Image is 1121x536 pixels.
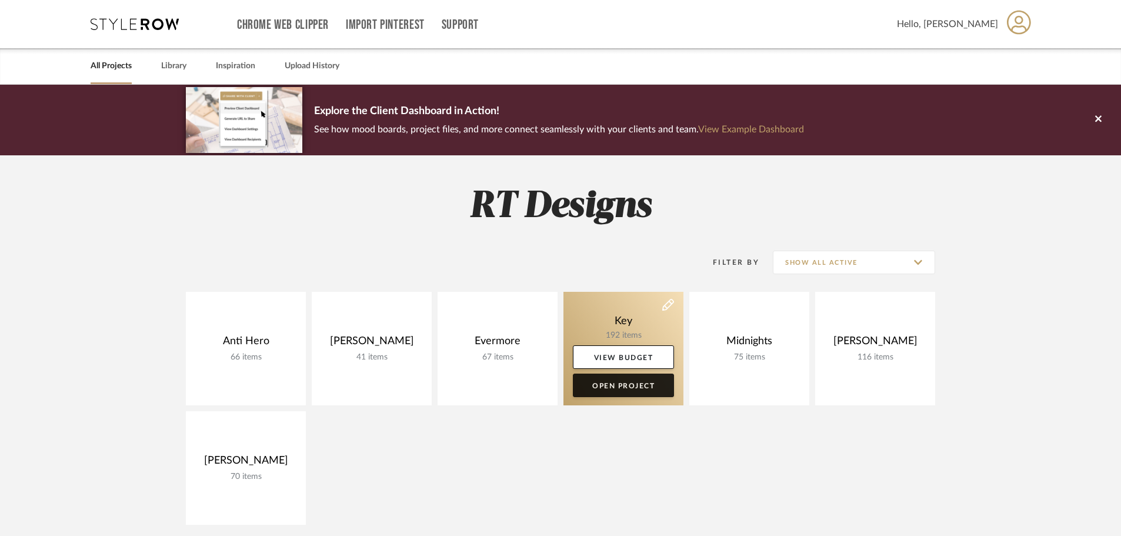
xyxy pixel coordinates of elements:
a: Import Pinterest [346,20,425,30]
a: View Example Dashboard [698,125,804,134]
div: [PERSON_NAME] [825,335,926,352]
div: [PERSON_NAME] [195,454,296,472]
div: [PERSON_NAME] [321,335,422,352]
a: Library [161,58,186,74]
div: 66 items [195,352,296,362]
div: 41 items [321,352,422,362]
a: Support [442,20,479,30]
h2: RT Designs [137,185,984,229]
a: All Projects [91,58,132,74]
div: Anti Hero [195,335,296,352]
a: Chrome Web Clipper [237,20,329,30]
span: Hello, [PERSON_NAME] [897,17,998,31]
div: 67 items [447,352,548,362]
div: 116 items [825,352,926,362]
div: Filter By [698,257,759,268]
p: Explore the Client Dashboard in Action! [314,102,804,121]
p: See how mood boards, project files, and more connect seamlessly with your clients and team. [314,121,804,138]
div: Evermore [447,335,548,352]
a: View Budget [573,345,674,369]
div: Midnights [699,335,800,352]
div: 75 items [699,352,800,362]
a: Open Project [573,374,674,397]
a: Inspiration [216,58,255,74]
a: Upload History [285,58,339,74]
div: 70 items [195,472,296,482]
img: d5d033c5-7b12-40c2-a960-1ecee1989c38.png [186,87,302,152]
